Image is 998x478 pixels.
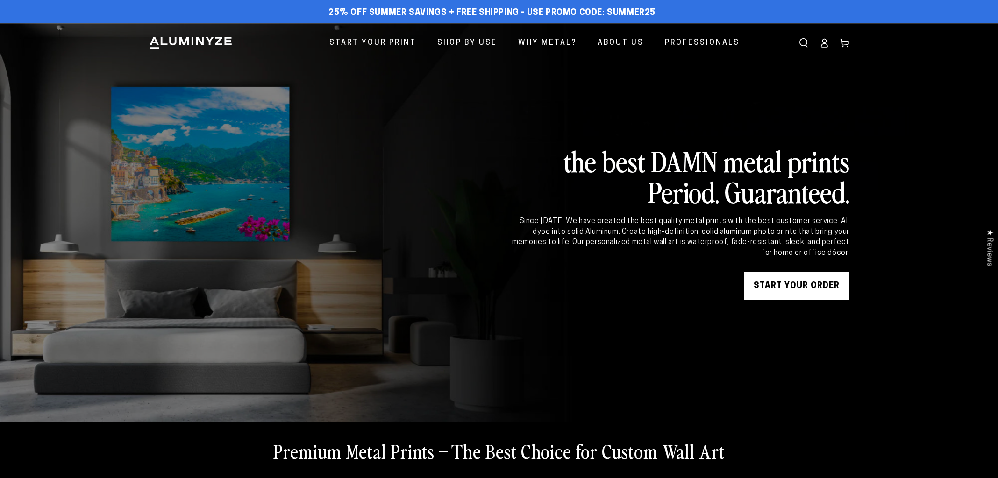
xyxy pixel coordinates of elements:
[510,216,849,258] div: Since [DATE] We have created the best quality metal prints with the best customer service. All dy...
[322,31,423,56] a: Start Your Print
[658,31,747,56] a: Professionals
[598,36,644,50] span: About Us
[510,145,849,207] h2: the best DAMN metal prints Period. Guaranteed.
[329,36,416,50] span: Start Your Print
[273,439,725,463] h2: Premium Metal Prints – The Best Choice for Custom Wall Art
[665,36,740,50] span: Professionals
[328,8,656,18] span: 25% off Summer Savings + Free Shipping - Use Promo Code: SUMMER25
[793,33,814,53] summary: Search our site
[437,36,497,50] span: Shop By Use
[518,36,577,50] span: Why Metal?
[430,31,504,56] a: Shop By Use
[511,31,584,56] a: Why Metal?
[149,36,233,50] img: Aluminyze
[744,272,849,300] a: START YOUR Order
[591,31,651,56] a: About Us
[980,222,998,274] div: Click to open Judge.me floating reviews tab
